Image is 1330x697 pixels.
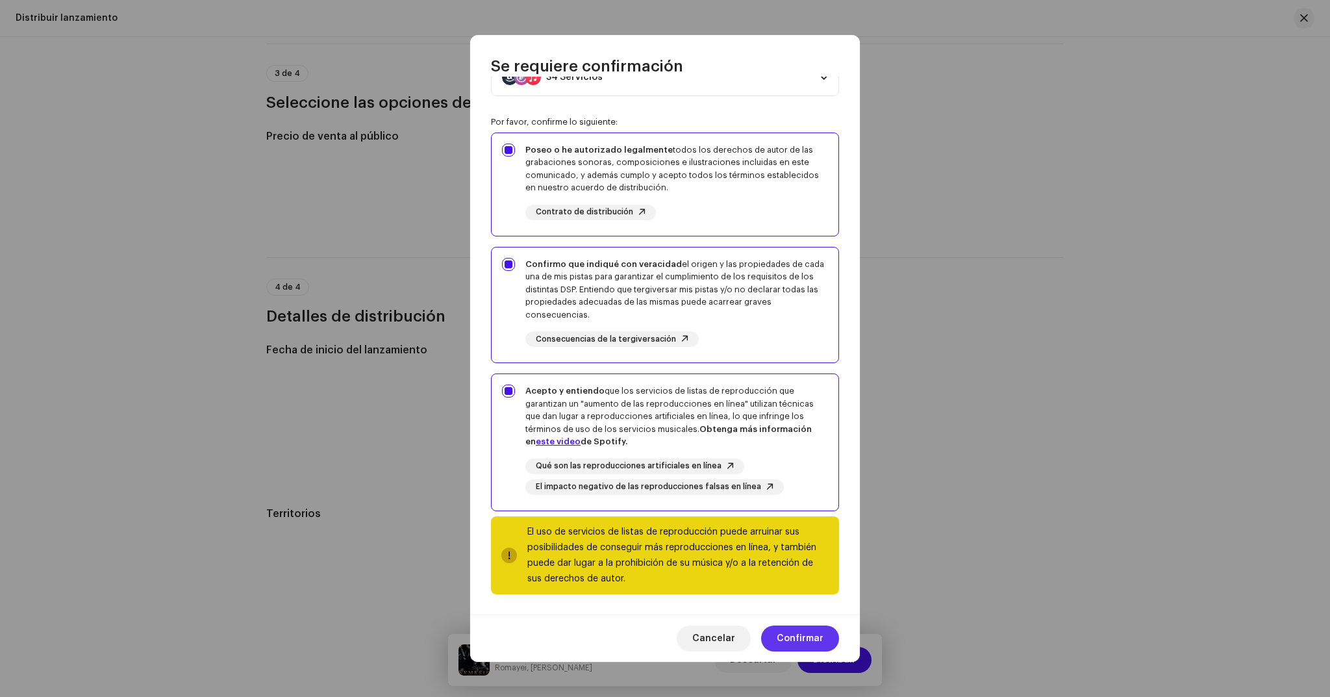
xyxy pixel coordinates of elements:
span: Se requiere confirmación [491,56,683,77]
p-togglebutton: Poseo o he autorizado legalmentetodos los derechos de autor de las grabaciones sonoras, composici... [491,133,839,236]
strong: Confirmo que indiqué con veracidad [525,260,682,268]
p-togglebutton: Acepto y entiendoque los servicios de listas de reproducción que garantizan un "aumento de las re... [491,374,839,511]
div: 34 Servicios [546,72,603,82]
div: el origen y las propiedades de cada una de mis pistas para garantizar el cumplimiento de los requ... [525,258,828,322]
strong: Poseo o he autorizado legalmente [525,146,673,154]
p-accordion-header: 34 Servicios [491,58,839,96]
div: que los servicios de listas de reproducción que garantizan un "aumento de las reproducciones en l... [525,385,828,448]
span: Consecuencias de la tergiversación [536,335,676,344]
span: El impacto negativo de las reproducciones falsas en línea [536,483,761,491]
span: Confirmar [777,626,823,652]
a: este video [536,437,581,446]
p-togglebutton: Confirmo que indiqué con veracidadel origen y las propiedades de cada una de mis pistas para gara... [491,247,839,364]
span: Cancelar [692,626,735,652]
strong: Acepto y entiendo [525,387,605,395]
button: Cancelar [677,626,751,652]
strong: Obtenga más información en de Spotify. [525,425,812,446]
span: Contrato de distribución [536,208,633,216]
div: Por favor, confirme lo siguiente: [491,117,839,127]
div: El uso de servicios de listas de reproducción puede arruinar sus posibilidades de conseguir más r... [527,524,829,587]
span: Qué son las reproducciones artificiales en línea [536,462,721,470]
div: todos los derechos de autor de las grabaciones sonoras, composiciones e ilustraciones incluidas e... [525,144,828,194]
button: Confirmar [761,626,839,652]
